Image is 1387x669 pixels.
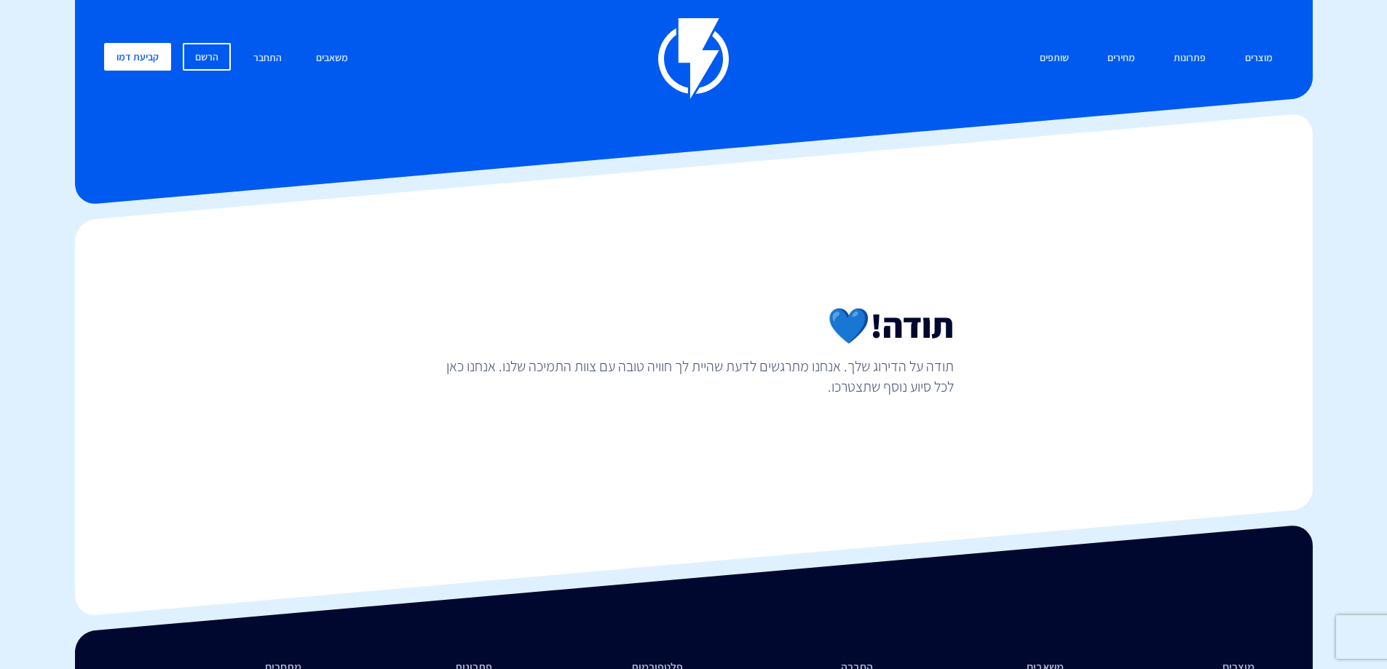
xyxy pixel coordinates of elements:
a: הרשם [183,43,231,71]
a: משאבים [305,43,359,74]
a: מחירים [1096,43,1146,74]
p: תודה על הדירוג שלך. אנחנו מתרגשים לדעת שהיית לך חוויה טובה עם צוות התמיכה שלנו. אנחנו כאן לכל סיו... [433,356,954,397]
a: קביעת דמו [104,43,171,71]
a: שותפים [1029,43,1080,74]
a: מוצרים [1234,43,1284,74]
a: התחבר [242,43,293,74]
h2: תודה!💙 [433,306,954,344]
a: פתרונות [1163,43,1217,74]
